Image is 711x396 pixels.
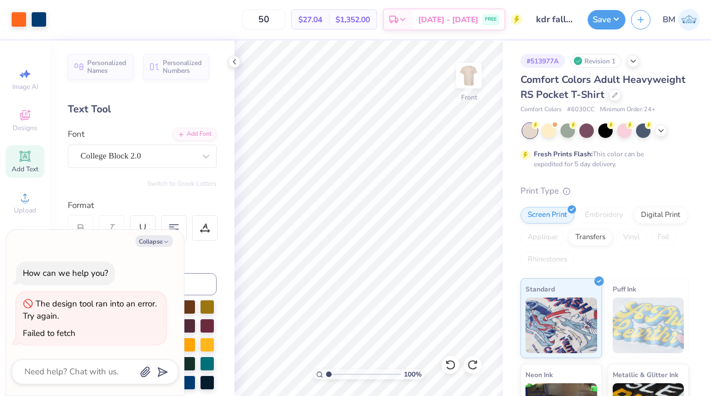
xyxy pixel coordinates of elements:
img: Bella Moitoso [678,9,700,31]
div: Revision 1 [570,54,622,68]
div: This color can be expedited for 5 day delivery. [534,149,670,169]
span: Comfort Colors Adult Heavyweight RS Pocket T-Shirt [520,73,685,101]
button: Save [588,10,625,29]
div: Text Tool [68,102,217,117]
img: Puff Ink [613,298,684,353]
span: 100 % [404,369,422,379]
span: $27.04 [298,14,322,26]
button: Collapse [136,235,173,247]
label: Font [68,128,84,141]
input: – – [242,9,286,29]
strong: Fresh Prints Flash: [534,150,593,159]
div: Format [68,199,218,212]
div: Embroidery [578,207,630,224]
span: Personalized Numbers [163,59,202,75]
div: The design tool ran into an error. Try again. [23,298,157,322]
div: Transfers [568,229,613,246]
div: # 513977A [520,54,565,68]
div: Applique [520,229,565,246]
a: BM [663,9,700,31]
span: Metallic & Glitter Ink [613,369,678,380]
div: Add Font [173,128,217,141]
button: Switch to Greek Letters [147,179,217,188]
div: Front [461,92,477,102]
span: Personalized Names [87,59,127,75]
div: Screen Print [520,207,574,224]
div: Failed to fetch [23,328,76,339]
span: Add Text [12,165,38,174]
span: Designs [13,123,37,132]
span: Image AI [12,82,38,91]
span: BM [663,13,675,26]
span: Standard [525,283,555,295]
div: Foil [650,229,677,246]
div: Rhinestones [520,251,574,268]
div: How can we help you? [23,268,108,279]
img: Standard [525,298,597,353]
span: Upload [14,206,36,215]
div: Vinyl [616,229,647,246]
img: Front [458,65,480,87]
div: Print Type [520,185,689,197]
div: Digital Print [634,207,688,224]
input: Untitled Design [528,8,582,31]
span: [DATE] - [DATE] [418,14,478,26]
span: $1,352.00 [336,14,370,26]
span: Comfort Colors [520,105,562,115]
span: # 6030CC [567,105,594,115]
span: Neon Ink [525,369,553,380]
span: FREE [485,16,497,23]
span: Minimum Order: 24 + [600,105,655,115]
span: Puff Ink [613,283,636,295]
